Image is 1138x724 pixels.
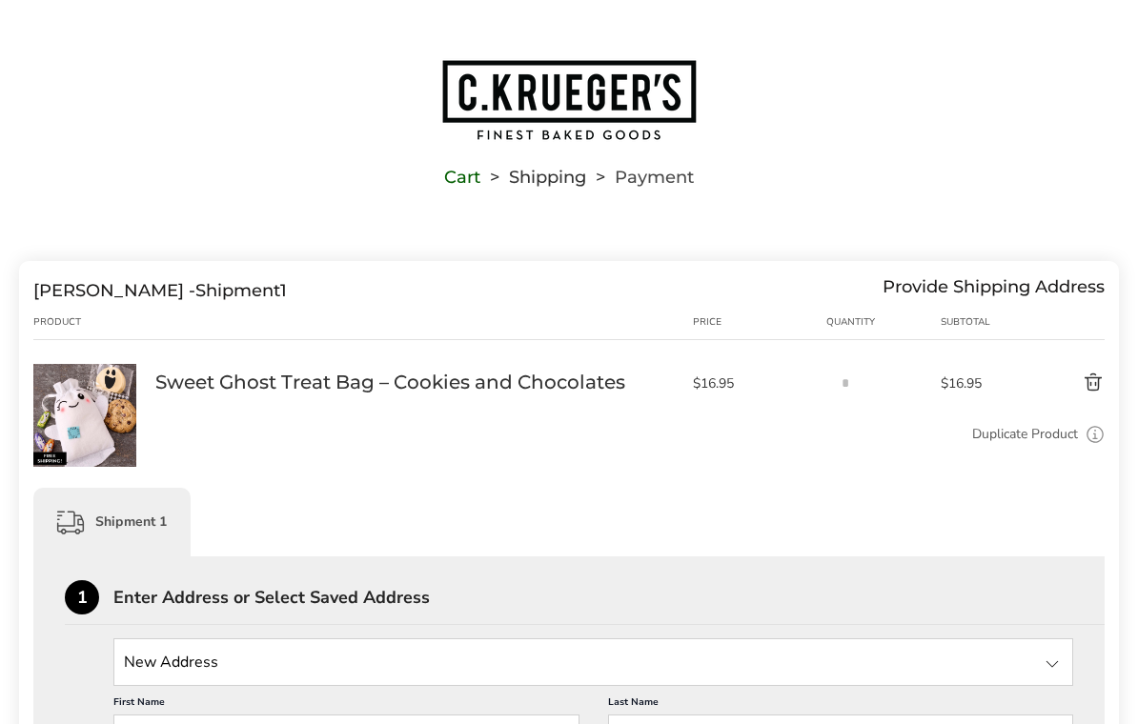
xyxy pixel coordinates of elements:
span: 1 [280,280,287,301]
label: First Name [113,695,579,714]
a: Sweet Ghost Treat Bag – Cookies and Chocolates [155,370,625,394]
img: C.KRUEGER'S [440,58,698,142]
div: Price [693,314,826,330]
label: Last Name [608,695,1074,714]
a: Sweet Ghost Treat Bag – Cookies and Chocolates [33,363,136,381]
div: Quantity [826,314,941,330]
a: Duplicate Product [972,424,1078,445]
div: Shipment [33,280,287,301]
span: [PERSON_NAME] - [33,280,195,301]
input: State [113,638,1073,686]
div: Subtotal [941,314,1015,330]
div: Shipment 1 [33,488,191,556]
div: Product [33,314,155,330]
input: Quantity input [826,364,864,402]
a: Cart [444,171,480,184]
span: Payment [615,171,694,184]
li: Shipping [480,171,586,184]
a: Go to home page [19,58,1119,142]
span: $16.95 [941,374,1015,392]
span: $16.95 [693,374,817,392]
img: Sweet Ghost Treat Bag – Cookies and Chocolates [33,364,136,467]
div: 1 [65,580,99,614]
div: Provide Shipping Address [883,280,1105,301]
button: Delete product [1015,372,1105,394]
div: Enter Address or Select Saved Address [113,589,1105,606]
